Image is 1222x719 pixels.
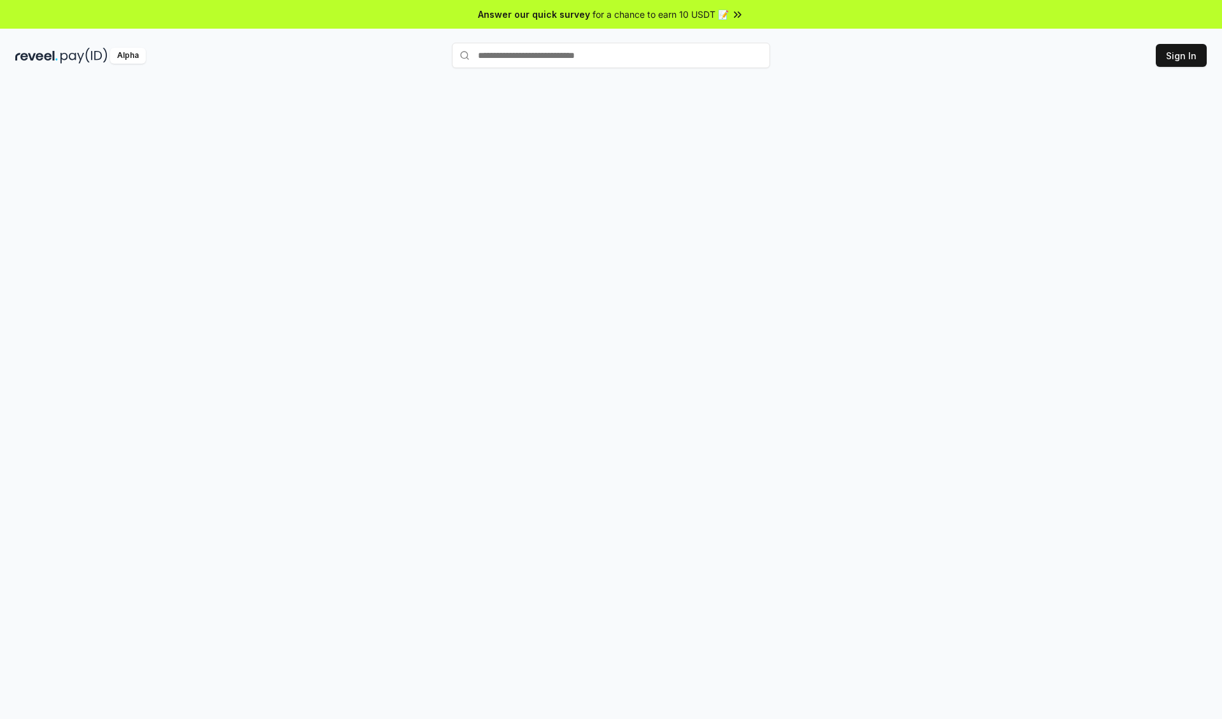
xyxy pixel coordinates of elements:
img: pay_id [60,48,108,64]
span: Answer our quick survey [478,8,590,21]
span: for a chance to earn 10 USDT 📝 [593,8,729,21]
div: Alpha [110,48,146,64]
button: Sign In [1156,44,1207,67]
img: reveel_dark [15,48,58,64]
